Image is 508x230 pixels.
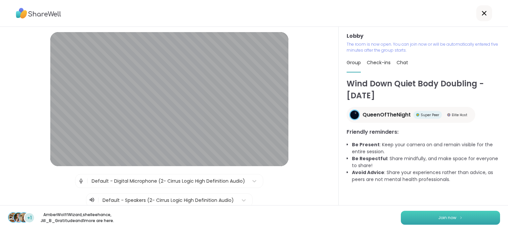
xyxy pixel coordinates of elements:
[452,113,467,117] span: Elite Host
[362,111,411,119] span: QueenOfTheNight
[352,169,500,183] li: : Share your experiences rather than advice, as peers are not mental health professionals.
[352,169,384,176] b: Avoid Advice
[347,107,475,123] a: QueenOfTheNightQueenOfTheNightSuper PeerSuper PeerElite HostElite Host
[347,41,500,53] p: The room is now open. You can join now or will be automatically entered five minutes after the gr...
[352,155,500,169] li: : Share mindfully, and make space for everyone to share!
[438,215,456,221] span: Join now
[92,178,245,185] div: Default - Digital Microphone (2- Cirrus Logic High Definition Audio)
[397,59,408,66] span: Chat
[459,216,463,219] img: ShareWell Logomark
[350,111,359,119] img: QueenOfTheNight
[40,212,114,224] p: AmberWolffWizard , shelleehance , Jill_B_Gratitude and 1 more are here.
[16,6,61,21] img: ShareWell Logo
[401,211,500,225] button: Join now
[352,141,500,155] li: : Keep your camera on and remain visible for the entire session.
[447,113,450,116] img: Elite Host
[347,78,500,102] h1: Wind Down Quiet Body Doubling - [DATE]
[87,174,88,188] span: |
[19,213,28,222] img: Jill_B_Gratitude
[352,141,380,148] b: Be Present
[14,213,23,222] img: shelleehance
[347,128,500,136] h3: Friendly reminders:
[347,32,500,40] h3: Lobby
[421,113,439,117] span: Super Peer
[352,155,387,162] b: Be Respectful
[98,196,99,204] span: |
[347,59,361,66] span: Group
[416,113,419,116] img: Super Peer
[9,213,18,222] img: AmberWolffWizard
[367,59,391,66] span: Check-ins
[27,214,32,221] span: +1
[78,174,84,188] img: Microphone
